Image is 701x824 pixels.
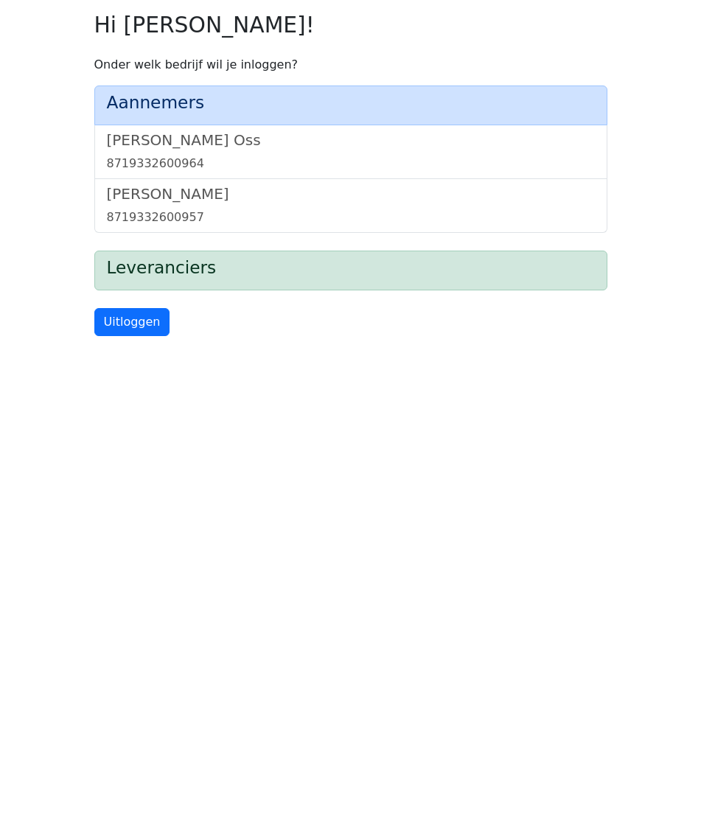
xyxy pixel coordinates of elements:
a: [PERSON_NAME]8719332600957 [107,185,595,226]
h2: Hi [PERSON_NAME]! [94,12,607,38]
h4: Aannemers [107,92,595,113]
div: 8719332600957 [107,209,595,226]
a: [PERSON_NAME] Oss8719332600964 [107,131,595,172]
p: Onder welk bedrijf wil je inloggen? [94,56,607,74]
div: 8719332600964 [107,155,595,172]
h5: [PERSON_NAME] [107,185,595,203]
h5: [PERSON_NAME] Oss [107,131,595,149]
a: Uitloggen [94,308,170,336]
h4: Leveranciers [107,257,595,278]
